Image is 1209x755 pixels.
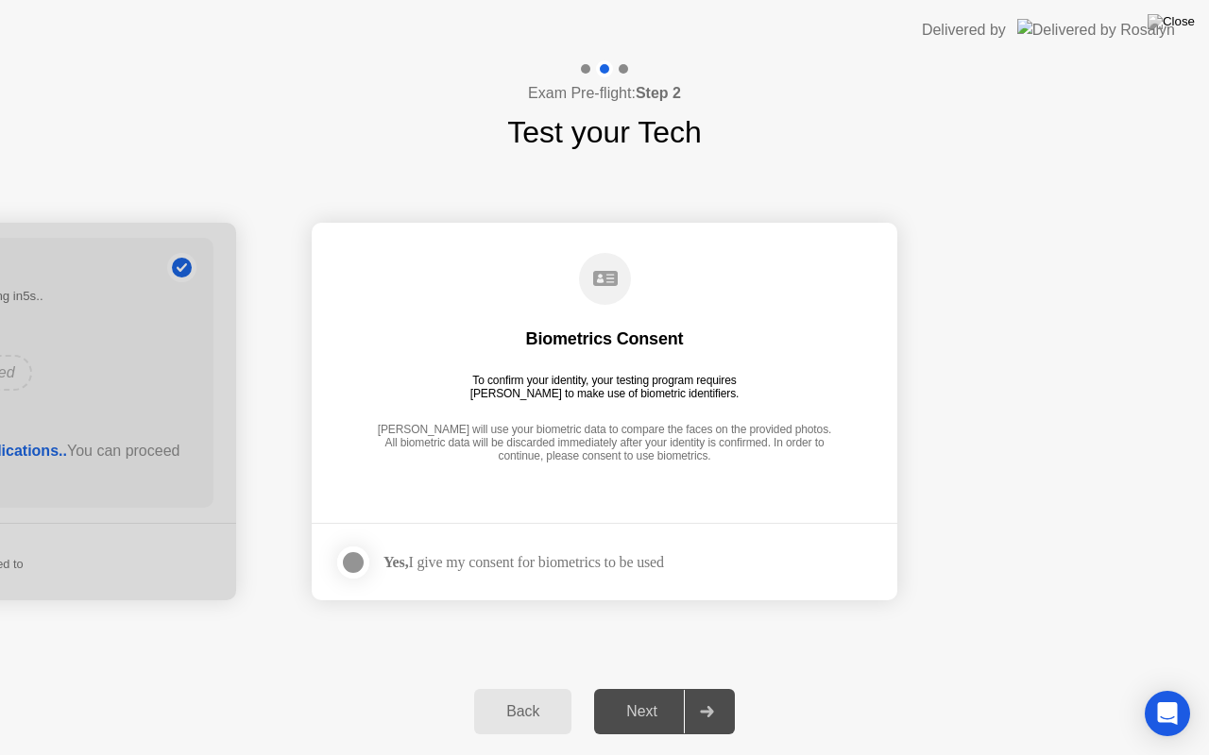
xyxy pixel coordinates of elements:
div: Next [600,703,684,720]
div: Back [480,703,566,720]
h4: Exam Pre-flight: [528,82,681,105]
button: Next [594,689,735,734]
b: Step 2 [636,85,681,101]
div: Delivered by [922,19,1006,42]
h1: Test your Tech [507,109,702,155]
img: Delivered by Rosalyn [1017,19,1175,41]
div: Biometrics Consent [526,327,684,350]
button: Back [474,689,571,734]
div: I give my consent for biometrics to be used [383,553,664,571]
div: Open Intercom Messenger [1145,691,1190,736]
div: To confirm your identity, your testing program requires [PERSON_NAME] to make use of biometric id... [463,374,747,400]
strong: Yes, [383,554,408,570]
img: Close [1148,14,1195,29]
div: [PERSON_NAME] will use your biometric data to compare the faces on the provided photos. All biome... [372,423,837,465]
